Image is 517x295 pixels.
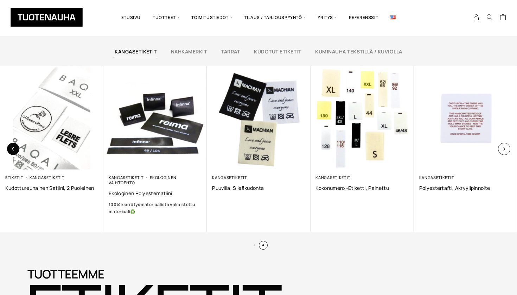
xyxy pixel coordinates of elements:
a: Referenssit [343,5,384,30]
a: Etiketit [5,175,24,180]
a: Nahkamerkit [171,48,207,55]
a: Polyestertafti, akryylipinnoite [419,185,512,191]
a: Cart [500,14,506,22]
a: Etusivu [115,5,147,30]
button: Search [483,14,496,20]
span: Yritys [312,5,343,30]
p: ♻️ [109,201,202,215]
img: Etusivu 3 [207,66,310,169]
img: Etusivu 4 [310,66,414,169]
span: Tilaus / Tarjouspyyntö [238,5,312,30]
a: Kokonumero -etiketti, Painettu [315,185,408,191]
a: Ekologinen vaihtoehto [109,175,176,185]
a: Kuminauha tekstillä / kuviolla [315,48,402,55]
a: Tarrat [221,48,240,55]
a: Puuvilla, sileäkudonta [212,185,305,191]
a: Kangasetiketit [109,175,144,180]
span: Toimitustiedot [185,5,238,30]
img: English [390,15,396,19]
a: Kudottureunainen satiini, 2 puoleinen [5,185,98,191]
a: My Account [470,14,483,20]
a: Kangasetiketit [315,175,351,180]
a: Kudotut etiketit [254,48,301,55]
a: 100% kierrätysmateriaalista valmistettu materiaali♻️ [109,201,202,215]
a: Ekologinen polyestersatiini [109,190,202,197]
b: 100% kierrätysmateriaalista valmistettu materiaali [109,201,195,214]
span: Tuotteet [147,5,185,30]
img: Tuotenauha Oy [11,8,83,27]
a: Kangasetiketit [419,175,454,180]
a: Kangasetiketit [212,175,247,180]
a: Kangasetiketit [30,175,65,180]
a: Kangasetiketit [115,48,157,55]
